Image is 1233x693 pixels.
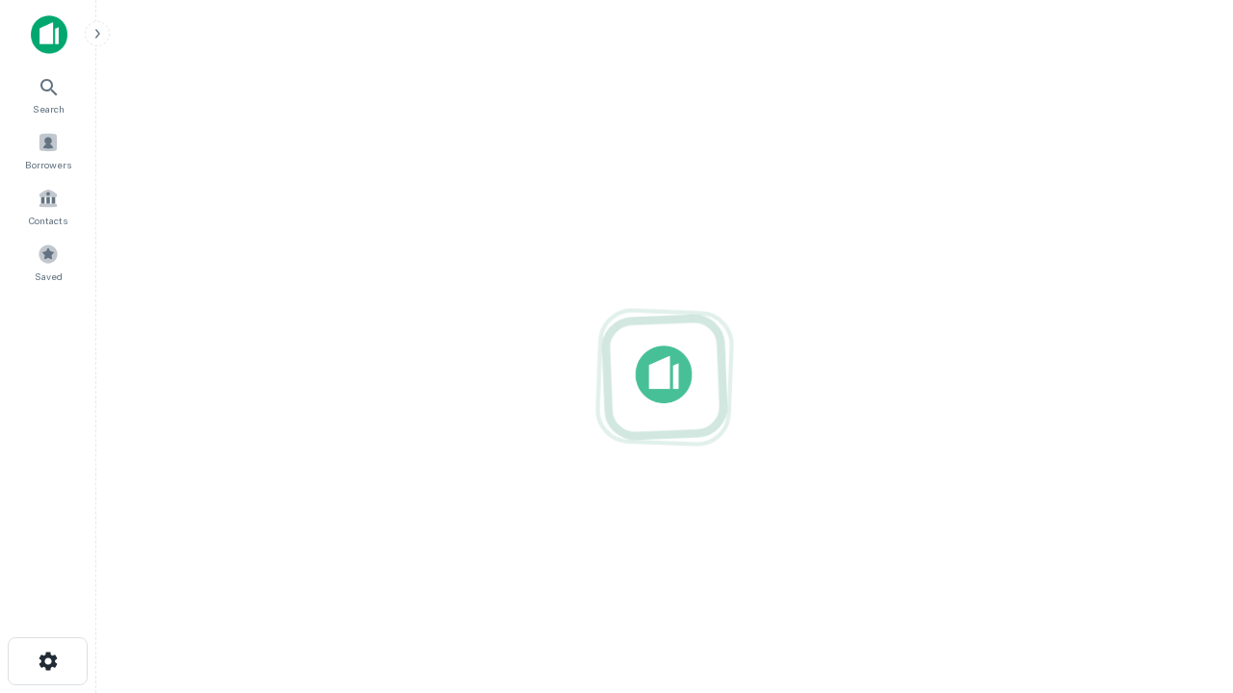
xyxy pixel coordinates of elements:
a: Contacts [6,180,91,232]
a: Search [6,68,91,120]
a: Borrowers [6,124,91,176]
span: Borrowers [25,157,71,172]
span: Saved [35,269,63,284]
span: Contacts [29,213,67,228]
span: Search [33,101,65,116]
img: capitalize-icon.png [31,15,67,54]
iframe: Chat Widget [1137,539,1233,631]
a: Saved [6,236,91,288]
